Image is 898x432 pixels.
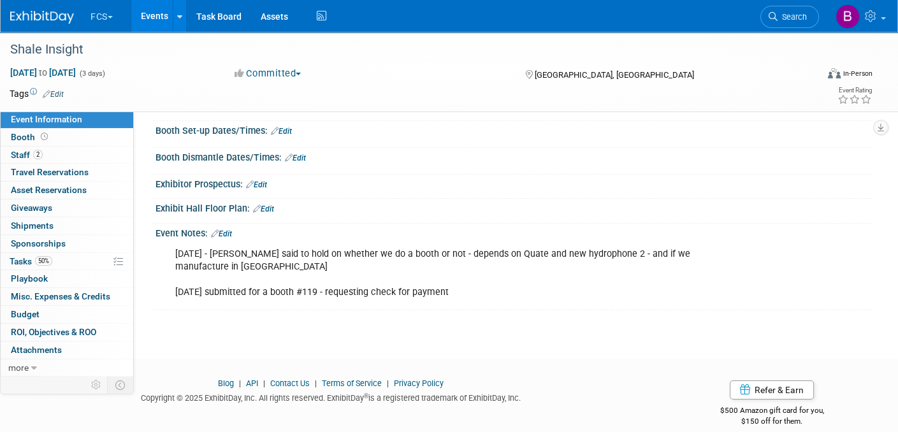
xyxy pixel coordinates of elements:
[11,132,50,142] span: Booth
[828,68,841,78] img: Format-Inperson.png
[156,199,873,215] div: Exhibit Hall Floor Plan:
[108,377,134,393] td: Toggle Event Tabs
[10,87,64,100] td: Tags
[11,238,66,248] span: Sponsorships
[33,150,43,159] span: 2
[10,67,76,78] span: [DATE] [DATE]
[535,70,694,80] span: [GEOGRAPHIC_DATA], [GEOGRAPHIC_DATA]
[156,224,873,240] div: Event Notes:
[744,66,873,85] div: Event Format
[322,378,382,388] a: Terms of Service
[1,111,133,128] a: Event Information
[43,90,64,99] a: Edit
[11,185,87,195] span: Asset Reservations
[38,132,50,141] span: Booth not reserved yet
[778,12,807,22] span: Search
[37,68,49,78] span: to
[246,180,267,189] a: Edit
[11,220,54,231] span: Shipments
[384,378,392,388] span: |
[78,69,105,78] span: (3 days)
[246,378,258,388] a: API
[1,324,133,341] a: ROI, Objectives & ROO
[156,148,873,164] div: Booth Dismantle Dates/Times:
[8,363,29,373] span: more
[1,288,133,305] a: Misc. Expenses & Credits
[166,241,734,305] div: [DATE] - [PERSON_NAME] said to hold on whether we do a booth or not - depends on Quate and new hy...
[364,392,368,400] sup: ®
[253,205,274,213] a: Edit
[230,67,306,80] button: Committed
[156,121,873,138] div: Booth Set-up Dates/Times:
[211,229,232,238] a: Edit
[312,378,320,388] span: |
[1,199,133,217] a: Giveaways
[1,147,133,164] a: Staff2
[11,273,48,284] span: Playbook
[1,164,133,181] a: Travel Reservations
[1,306,133,323] a: Budget
[10,256,52,266] span: Tasks
[1,359,133,377] a: more
[11,150,43,160] span: Staff
[843,69,873,78] div: In-Person
[11,167,89,177] span: Travel Reservations
[11,309,40,319] span: Budget
[11,203,52,213] span: Giveaways
[85,377,108,393] td: Personalize Event Tab Strip
[10,389,652,404] div: Copyright © 2025 ExhibitDay, Inc. All rights reserved. ExhibitDay is a registered trademark of Ex...
[270,378,310,388] a: Contact Us
[35,256,52,266] span: 50%
[1,235,133,252] a: Sponsorships
[6,38,799,61] div: Shale Insight
[836,4,860,29] img: Barb DeWyer
[1,129,133,146] a: Booth
[1,217,133,234] a: Shipments
[260,378,268,388] span: |
[760,6,819,28] a: Search
[156,175,873,191] div: Exhibitor Prospectus:
[837,87,872,94] div: Event Rating
[671,397,873,426] div: $500 Amazon gift card for you,
[671,416,873,427] div: $150 off for them.
[11,291,110,301] span: Misc. Expenses & Credits
[11,327,96,337] span: ROI, Objectives & ROO
[218,378,234,388] a: Blog
[11,345,62,355] span: Attachments
[1,270,133,287] a: Playbook
[11,114,82,124] span: Event Information
[1,182,133,199] a: Asset Reservations
[730,380,814,400] a: Refer & Earn
[1,342,133,359] a: Attachments
[285,154,306,162] a: Edit
[1,253,133,270] a: Tasks50%
[10,11,74,24] img: ExhibitDay
[394,378,444,388] a: Privacy Policy
[271,127,292,136] a: Edit
[236,378,244,388] span: |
